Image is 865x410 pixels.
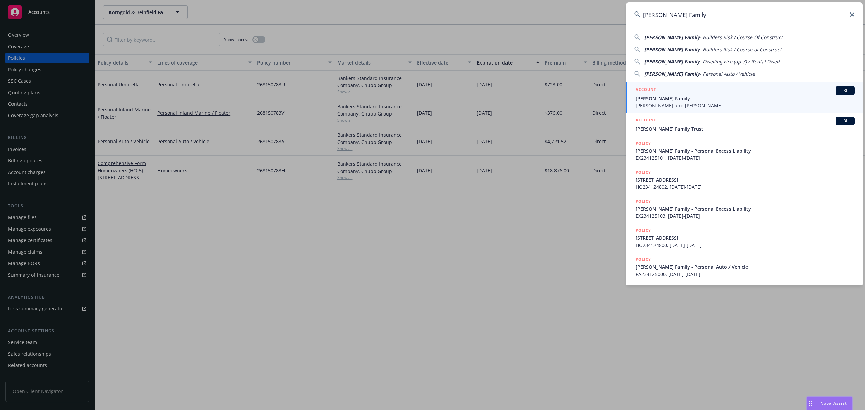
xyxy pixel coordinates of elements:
a: POLICY[STREET_ADDRESS]HO234124800, [DATE]-[DATE] [626,223,863,252]
span: EX234125101, [DATE]-[DATE] [636,154,855,161]
button: Nova Assist [806,396,853,410]
a: POLICY[PERSON_NAME] Family - Personal Excess LiabilityEX234125103, [DATE]-[DATE] [626,194,863,223]
span: BI [838,87,852,94]
span: - Dwelling Fire (dp-3) / Rental Dwell [700,58,780,65]
span: - Personal Auto / Vehicle [700,71,755,77]
span: Nova Assist [820,400,847,406]
a: ACCOUNTBI[PERSON_NAME] Family[PERSON_NAME] and [PERSON_NAME] [626,82,863,113]
span: - Builders Risk / Course Of Construct [700,34,783,41]
span: [PERSON_NAME] and [PERSON_NAME] [636,102,855,109]
span: [PERSON_NAME] Family [644,58,700,65]
a: POLICY[PERSON_NAME] Family - Personal Excess LiabilityEX234125101, [DATE]-[DATE] [626,136,863,165]
h5: ACCOUNT [636,117,656,125]
span: HO234124800, [DATE]-[DATE] [636,241,855,249]
span: [PERSON_NAME] Family [644,71,700,77]
span: EX234125103, [DATE]-[DATE] [636,212,855,220]
span: BI [838,118,852,124]
h5: POLICY [636,256,651,263]
h5: POLICY [636,169,651,176]
span: PA234125000, [DATE]-[DATE] [636,271,855,278]
a: POLICY[STREET_ADDRESS]HO234124802, [DATE]-[DATE] [626,165,863,194]
span: [PERSON_NAME] Family [644,34,700,41]
span: HO234124802, [DATE]-[DATE] [636,183,855,190]
a: POLICY[PERSON_NAME] Family - Personal Auto / VehiclePA234125000, [DATE]-[DATE] [626,252,863,281]
h5: POLICY [636,198,651,205]
h5: POLICY [636,227,651,234]
span: [STREET_ADDRESS] [636,234,855,241]
span: - Builders Risk / Course of Construct [700,46,782,53]
span: [PERSON_NAME] Family Trust [636,125,855,132]
span: [PERSON_NAME] Family - Personal Auto / Vehicle [636,263,855,271]
h5: ACCOUNT [636,86,656,94]
div: Drag to move [807,397,815,410]
span: [PERSON_NAME] Family - Personal Excess Liability [636,205,855,212]
span: [STREET_ADDRESS] [636,176,855,183]
a: ACCOUNTBI[PERSON_NAME] Family Trust [626,113,863,136]
span: [PERSON_NAME] Family [636,95,855,102]
span: [PERSON_NAME] Family - Personal Excess Liability [636,147,855,154]
input: Search... [626,2,863,27]
span: [PERSON_NAME] Family [644,46,700,53]
h5: POLICY [636,140,651,147]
